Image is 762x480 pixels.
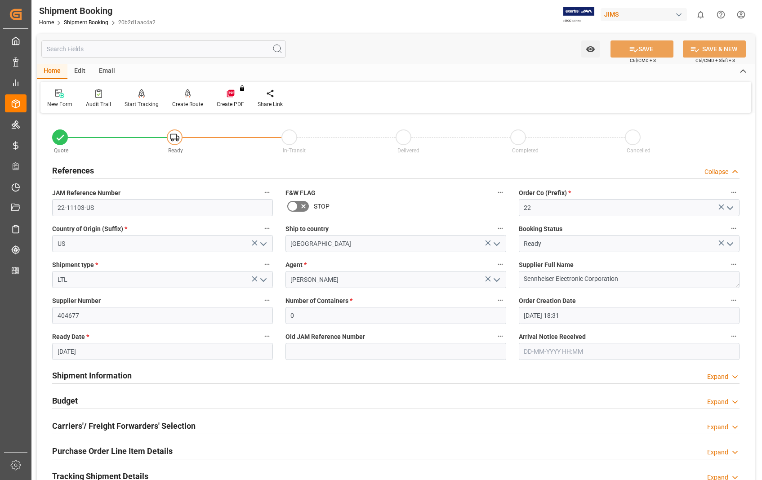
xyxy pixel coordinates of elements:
[707,397,728,407] div: Expand
[256,273,269,287] button: open menu
[581,40,600,58] button: open menu
[519,343,740,360] input: DD-MM-YYYY HH:MM
[563,7,594,22] img: Exertis%20JAM%20-%20Email%20Logo.jpg_1722504956.jpg
[168,147,183,154] span: Ready
[172,100,203,108] div: Create Route
[495,330,506,342] button: Old JAM Reference Number
[52,332,89,342] span: Ready Date
[52,224,127,234] span: Country of Origin (Suffix)
[728,330,740,342] button: Arrival Notice Received
[601,6,691,23] button: JIMS
[285,224,329,234] span: Ship to country
[519,271,740,288] textarea: Sennheiser Electronic Corporation
[52,420,196,432] h2: Carriers'/ Freight Forwarders' Selection
[39,4,156,18] div: Shipment Booking
[519,296,576,306] span: Order Creation Date
[489,237,503,251] button: open menu
[627,147,651,154] span: Cancelled
[728,258,740,270] button: Supplier Full Name
[47,100,72,108] div: New Form
[261,187,273,198] button: JAM Reference Number
[52,296,101,306] span: Supplier Number
[601,8,687,21] div: JIMS
[261,294,273,306] button: Supplier Number
[39,19,54,26] a: Home
[52,343,273,360] input: DD-MM-YYYY
[41,40,286,58] input: Search Fields
[610,40,673,58] button: SAVE
[261,222,273,234] button: Country of Origin (Suffix) *
[314,202,330,211] span: STOP
[52,188,120,198] span: JAM Reference Number
[695,57,735,64] span: Ctrl/CMD + Shift + S
[258,100,283,108] div: Share Link
[52,164,94,177] h2: References
[495,222,506,234] button: Ship to country
[261,330,273,342] button: Ready Date *
[704,167,728,177] div: Collapse
[728,222,740,234] button: Booking Status
[283,147,306,154] span: In-Transit
[52,369,132,382] h2: Shipment Information
[722,237,736,251] button: open menu
[64,19,108,26] a: Shipment Booking
[52,395,78,407] h2: Budget
[37,64,67,79] div: Home
[630,57,656,64] span: Ctrl/CMD + S
[256,237,269,251] button: open menu
[52,235,273,252] input: Type to search/select
[512,147,539,154] span: Completed
[707,448,728,457] div: Expand
[261,258,273,270] button: Shipment type *
[683,40,746,58] button: SAVE & NEW
[67,64,92,79] div: Edit
[489,273,503,287] button: open menu
[285,296,352,306] span: Number of Containers
[92,64,122,79] div: Email
[52,445,173,457] h2: Purchase Order Line Item Details
[495,294,506,306] button: Number of Containers *
[285,260,307,270] span: Agent
[711,4,731,25] button: Help Center
[125,100,159,108] div: Start Tracking
[707,422,728,432] div: Expand
[691,4,711,25] button: show 0 new notifications
[519,188,571,198] span: Order Co (Prefix)
[519,260,574,270] span: Supplier Full Name
[519,332,586,342] span: Arrival Notice Received
[519,307,740,324] input: DD-MM-YYYY HH:MM
[397,147,419,154] span: Delivered
[707,372,728,382] div: Expand
[519,224,562,234] span: Booking Status
[728,187,740,198] button: Order Co (Prefix) *
[495,187,506,198] button: F&W FLAG
[728,294,740,306] button: Order Creation Date
[722,201,736,215] button: open menu
[52,260,98,270] span: Shipment type
[54,147,68,154] span: Quote
[86,100,111,108] div: Audit Trail
[285,332,365,342] span: Old JAM Reference Number
[285,188,316,198] span: F&W FLAG
[495,258,506,270] button: Agent *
